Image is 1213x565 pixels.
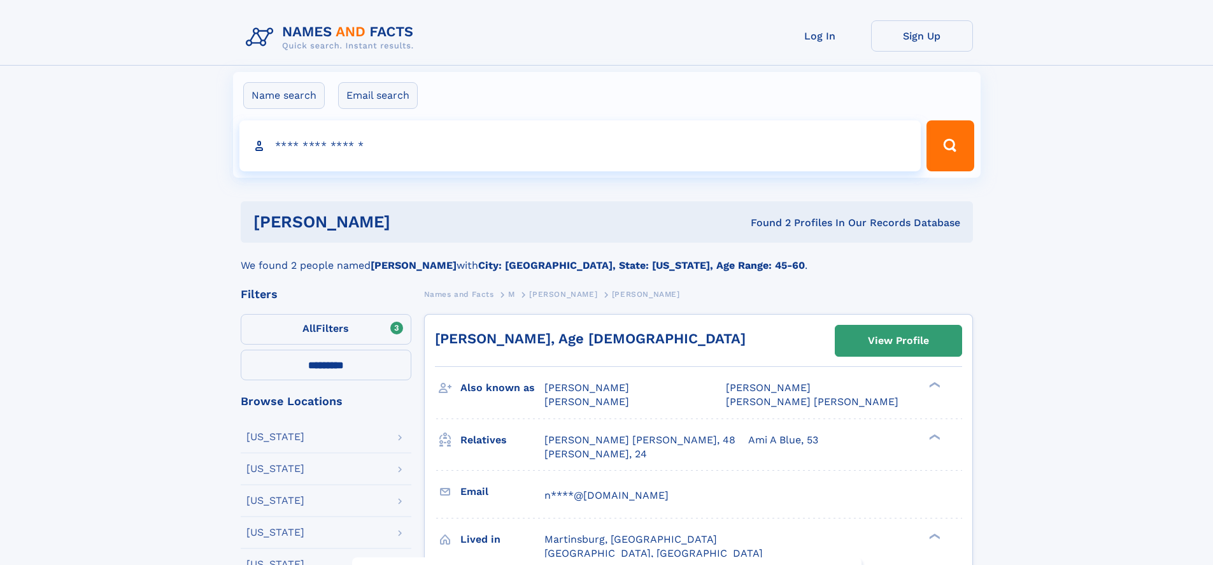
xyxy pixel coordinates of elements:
[508,286,515,302] a: M
[246,432,304,442] div: [US_STATE]
[871,20,973,52] a: Sign Up
[571,216,960,230] div: Found 2 Profiles In Our Records Database
[544,533,717,545] span: Martinsburg, [GEOGRAPHIC_DATA]
[241,243,973,273] div: We found 2 people named with .
[460,481,544,503] h3: Email
[926,532,941,540] div: ❯
[544,382,629,394] span: [PERSON_NAME]
[241,20,424,55] img: Logo Names and Facts
[239,120,921,171] input: search input
[478,259,805,271] b: City: [GEOGRAPHIC_DATA], State: [US_STATE], Age Range: 45-60
[246,496,304,506] div: [US_STATE]
[835,325,961,356] a: View Profile
[246,464,304,474] div: [US_STATE]
[302,322,316,334] span: All
[529,286,597,302] a: [PERSON_NAME]
[246,527,304,538] div: [US_STATE]
[926,433,941,441] div: ❯
[460,429,544,451] h3: Relatives
[241,314,411,345] label: Filters
[544,396,629,408] span: [PERSON_NAME]
[371,259,457,271] b: [PERSON_NAME]
[460,377,544,399] h3: Also known as
[612,290,680,299] span: [PERSON_NAME]
[726,396,898,408] span: [PERSON_NAME] [PERSON_NAME]
[926,381,941,389] div: ❯
[241,396,411,407] div: Browse Locations
[338,82,418,109] label: Email search
[748,433,818,447] a: Ami A Blue, 53
[243,82,325,109] label: Name search
[868,326,929,355] div: View Profile
[460,529,544,550] h3: Lived in
[769,20,871,52] a: Log In
[544,447,647,461] a: [PERSON_NAME], 24
[435,331,746,347] a: [PERSON_NAME], Age [DEMOGRAPHIC_DATA]
[544,433,735,447] a: [PERSON_NAME] [PERSON_NAME], 48
[253,214,571,230] h1: [PERSON_NAME]
[726,382,811,394] span: [PERSON_NAME]
[926,120,974,171] button: Search Button
[241,289,411,300] div: Filters
[529,290,597,299] span: [PERSON_NAME]
[544,547,763,559] span: [GEOGRAPHIC_DATA], [GEOGRAPHIC_DATA]
[508,290,515,299] span: M
[424,286,494,302] a: Names and Facts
